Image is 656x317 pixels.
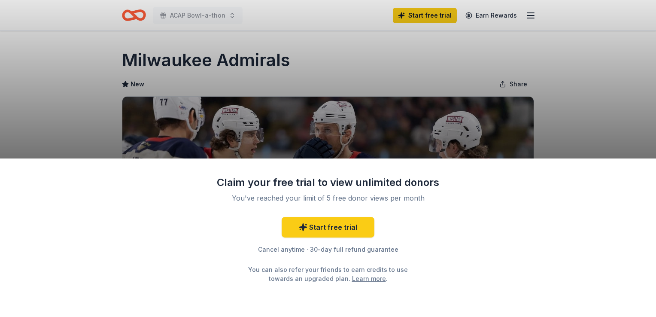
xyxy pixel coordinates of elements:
a: Learn more [352,274,386,283]
a: Start free trial [282,217,374,238]
div: You've reached your limit of 5 free donor views per month [227,193,429,203]
div: Claim your free trial to view unlimited donors [216,176,440,189]
div: You can also refer your friends to earn credits to use towards an upgraded plan. . [240,265,416,283]
div: Cancel anytime · 30-day full refund guarantee [216,244,440,255]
